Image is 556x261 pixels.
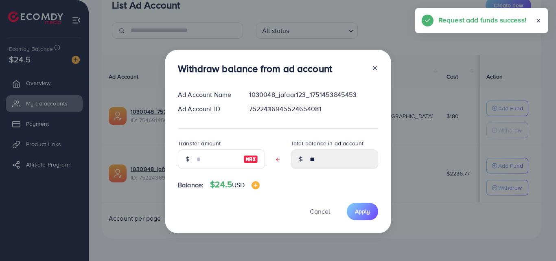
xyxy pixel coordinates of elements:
span: USD [232,180,245,189]
div: Ad Account ID [171,104,243,114]
div: 7522436945524654081 [243,104,385,114]
iframe: Chat [521,224,550,255]
span: Apply [355,207,370,215]
h4: $24.5 [210,180,259,190]
button: Cancel [300,203,340,220]
button: Apply [347,203,378,220]
img: image [252,181,260,189]
span: Cancel [310,207,330,216]
span: Balance: [178,180,204,190]
label: Transfer amount [178,139,221,147]
h5: Request add funds success! [438,15,526,25]
div: 1030048_jafaar123_1751453845453 [243,90,385,99]
div: Ad Account Name [171,90,243,99]
img: image [243,154,258,164]
label: Total balance in ad account [291,139,363,147]
h3: Withdraw balance from ad account [178,63,332,75]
